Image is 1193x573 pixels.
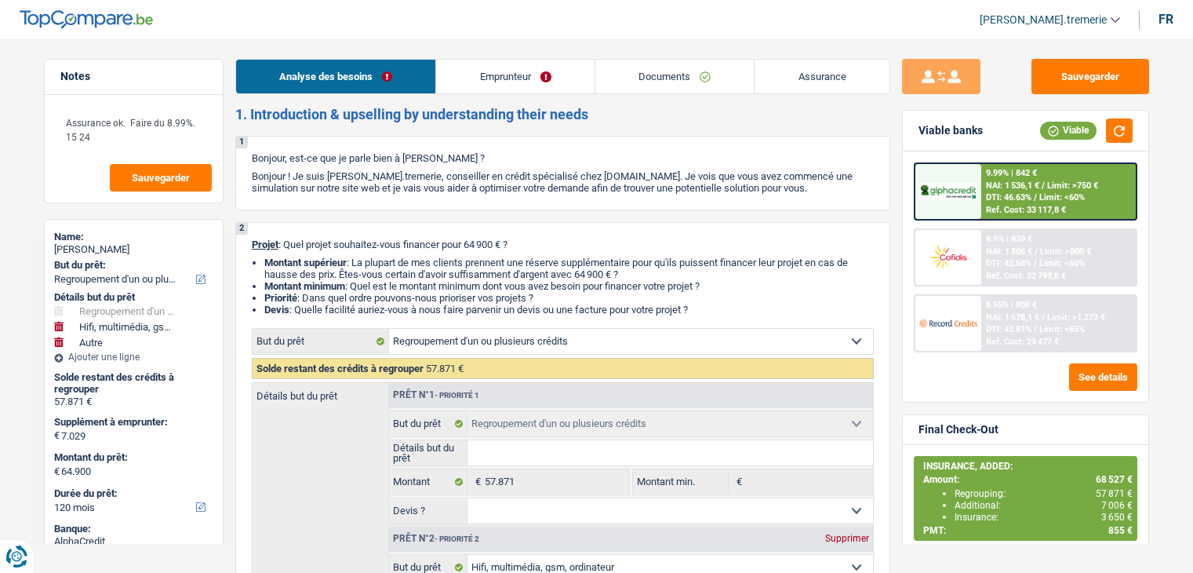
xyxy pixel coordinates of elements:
div: 1 [236,137,248,148]
span: € [729,469,746,495]
span: NAI: 1 678,1 € [986,312,1039,323]
div: Banque: [54,523,213,535]
label: But du prêt: [54,259,210,272]
span: [PERSON_NAME].tremerie [980,13,1107,27]
span: / [1034,324,1037,334]
span: Limit: >800 € [1040,246,1091,257]
span: € [54,465,60,478]
div: Prêt n°2 [389,534,483,544]
div: Solde restant des crédits à regrouper [54,371,213,396]
span: NAI: 1 536,1 € [986,181,1039,191]
div: INSURANCE, ADDED: [923,461,1133,472]
span: NAI: 1 806 € [986,246,1032,257]
span: € [467,469,485,495]
label: Montant [389,469,468,495]
div: Viable banks [918,124,983,137]
button: Sauvegarder [110,164,212,192]
button: Sauvegarder [1031,59,1149,94]
div: fr [1158,12,1173,27]
label: Durée du prêt: [54,487,210,500]
span: Projet [252,239,278,250]
span: Limit: <65% [1039,324,1085,334]
span: 855 € [1108,525,1133,536]
a: Assurance [755,60,889,93]
p: : Quel projet souhaitez-vous financer pour 64 900 € ? [252,239,874,250]
p: Bonjour, est-ce que je parle bien à [PERSON_NAME] ? [252,152,874,164]
a: Documents [595,60,755,93]
span: 68 527 € [1096,474,1133,485]
span: DTI: 43.81% [986,324,1031,334]
label: Montant du prêt: [54,451,210,464]
span: Limit: >1.273 € [1047,312,1105,323]
div: 8.95% | 808 € [986,300,1037,310]
span: Devis [264,304,289,316]
div: AlphaCredit [54,535,213,548]
div: Ajouter une ligne [54,352,213,363]
div: 9.99% | 842 € [986,168,1037,178]
img: TopCompare Logo [20,10,153,29]
a: Analyse des besoins [236,60,436,93]
span: 7 006 € [1101,500,1133,511]
div: Ref. Cost: 32 799,8 € [986,271,1066,281]
div: [PERSON_NAME] [54,243,213,256]
span: Limit: <60% [1039,192,1085,203]
span: / [1042,181,1045,191]
div: Détails but du prêt [54,291,213,304]
span: / [1042,312,1045,323]
div: Insurance: [955,512,1133,523]
button: See details [1069,363,1137,391]
strong: Montant supérieur [264,257,347,268]
li: : Quel est le montant minimum dont vous avez besoin pour financer votre projet ? [264,280,874,292]
span: Sauvegarder [132,173,190,183]
div: Ref. Cost: 29 477 € [986,337,1059,347]
div: 9.9% | 839 € [986,234,1032,244]
li: : Dans quel ordre pouvons-nous prioriser vos projets ? [264,292,874,304]
span: 57.871 € [426,363,464,374]
div: Regrouping: [955,488,1133,499]
span: DTI: 46.63% [986,192,1031,203]
div: 2 [236,223,248,235]
span: - Priorité 2 [435,535,479,543]
label: Devis ? [389,498,468,524]
span: Limit: <60% [1039,258,1085,268]
label: Détails but du prêt [389,440,468,465]
div: Additional: [955,500,1133,511]
div: 57.871 € [54,396,213,408]
div: Viable [1040,122,1097,139]
label: But du prêt [389,411,468,436]
span: 57 871 € [1096,488,1133,499]
div: Final Check-Out [918,423,998,436]
img: Cofidis [919,243,977,272]
h5: Notes [60,70,207,83]
span: / [1034,192,1037,203]
div: Supprimer [821,534,873,543]
img: AlphaCredit [919,183,977,201]
span: Limit: >750 € [1047,181,1098,191]
strong: Priorité [264,292,297,304]
p: Bonjour ! Je suis [PERSON_NAME].tremerie, conseiller en crédit spécialisé chez [DOMAIN_NAME]. Je ... [252,170,874,194]
a: [PERSON_NAME].tremerie [967,7,1120,33]
span: / [1035,246,1038,257]
label: Détails but du prêt [253,383,388,401]
div: Ref. Cost: 33 117,8 € [986,205,1066,215]
div: Name: [54,231,213,243]
li: : Quelle facilité auriez-vous à nous faire parvenir un devis ou une facture pour votre projet ? [264,304,874,316]
h2: 1. Introduction & upselling by understanding their needs [235,106,890,123]
span: / [1034,258,1037,268]
div: Prêt n°1 [389,390,483,400]
strong: Montant minimum [264,280,345,292]
label: But du prêt [253,329,389,354]
img: Record Credits [919,308,977,338]
span: 3 650 € [1101,512,1133,523]
span: € [54,429,60,442]
li: : La plupart de mes clients prennent une réserve supplémentaire pour qu'ils puissent financer leu... [264,257,874,280]
label: Montant min. [633,469,729,495]
span: - Priorité 1 [435,391,479,400]
div: Amount: [923,474,1133,485]
span: DTI: 42.58% [986,258,1031,268]
span: Solde restant des crédits à regrouper [256,363,424,374]
a: Emprunteur [436,60,595,93]
label: Supplément à emprunter: [54,416,210,429]
div: PMT: [923,525,1133,536]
